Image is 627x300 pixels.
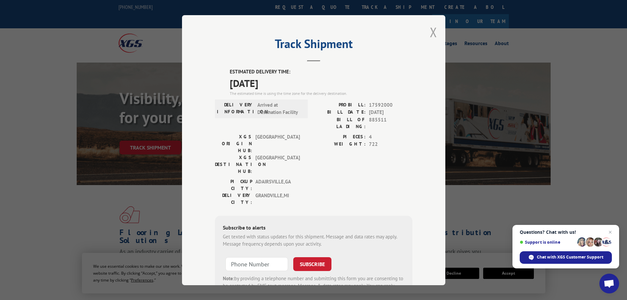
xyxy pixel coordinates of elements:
span: Chat with XGS Customer Support [537,254,603,260]
span: GRANDVILLE , MI [255,192,300,205]
label: PIECES: [314,133,366,141]
button: Close modal [430,23,437,41]
label: ESTIMATED DELIVERY TIME: [230,68,412,76]
span: Support is online [520,240,575,245]
div: Subscribe to alerts [223,223,405,233]
label: WEIGHT: [314,141,366,148]
div: The estimated time is using the time zone for the delivery destination. [230,90,412,96]
button: SUBSCRIBE [293,257,331,271]
span: [DATE] [369,109,412,116]
label: BILL DATE: [314,109,366,116]
div: by providing a telephone number and submitting this form you are consenting to be contacted by SM... [223,275,405,297]
span: Arrived at Destination Facility [257,101,302,116]
a: Open chat [599,274,619,293]
span: [DATE] [230,75,412,90]
span: [GEOGRAPHIC_DATA] [255,133,300,154]
span: ADAIRSVILLE , GA [255,178,300,192]
span: 17592000 [369,101,412,109]
label: DELIVERY INFORMATION: [217,101,254,116]
label: PICKUP CITY: [215,178,252,192]
label: PROBILL: [314,101,366,109]
label: BILL OF LADING: [314,116,366,130]
label: DELIVERY CITY: [215,192,252,205]
span: Questions? Chat with us! [520,230,612,235]
span: [GEOGRAPHIC_DATA] [255,154,300,175]
span: Chat with XGS Customer Support [520,251,612,264]
span: 722 [369,141,412,148]
input: Phone Number [225,257,288,271]
span: 4 [369,133,412,141]
h2: Track Shipment [215,39,412,52]
label: XGS ORIGIN HUB: [215,133,252,154]
label: XGS DESTINATION HUB: [215,154,252,175]
span: 885511 [369,116,412,130]
strong: Note: [223,275,234,281]
div: Get texted with status updates for this shipment. Message and data rates may apply. Message frequ... [223,233,405,248]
